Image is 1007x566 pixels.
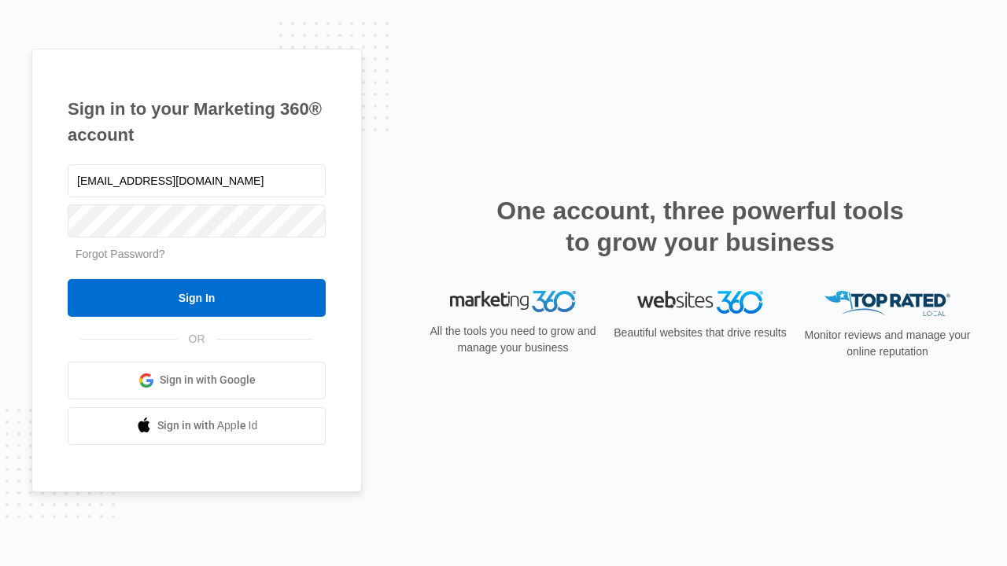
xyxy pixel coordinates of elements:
[68,407,326,445] a: Sign in with Apple Id
[492,195,909,258] h2: One account, three powerful tools to grow your business
[68,164,326,197] input: Email
[68,279,326,317] input: Sign In
[799,327,976,360] p: Monitor reviews and manage your online reputation
[450,291,576,313] img: Marketing 360
[157,417,258,434] span: Sign in with Apple Id
[178,331,216,347] span: OR
[68,96,326,148] h1: Sign in to your Marketing 360® account
[68,362,326,399] a: Sign in with Google
[160,372,256,388] span: Sign in with Google
[425,323,601,356] p: All the tools you need to grow and manage your business
[612,325,788,341] p: Beautiful websites that drive results
[637,291,763,314] img: Websites 360
[824,291,950,317] img: Top Rated Local
[76,248,165,260] a: Forgot Password?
